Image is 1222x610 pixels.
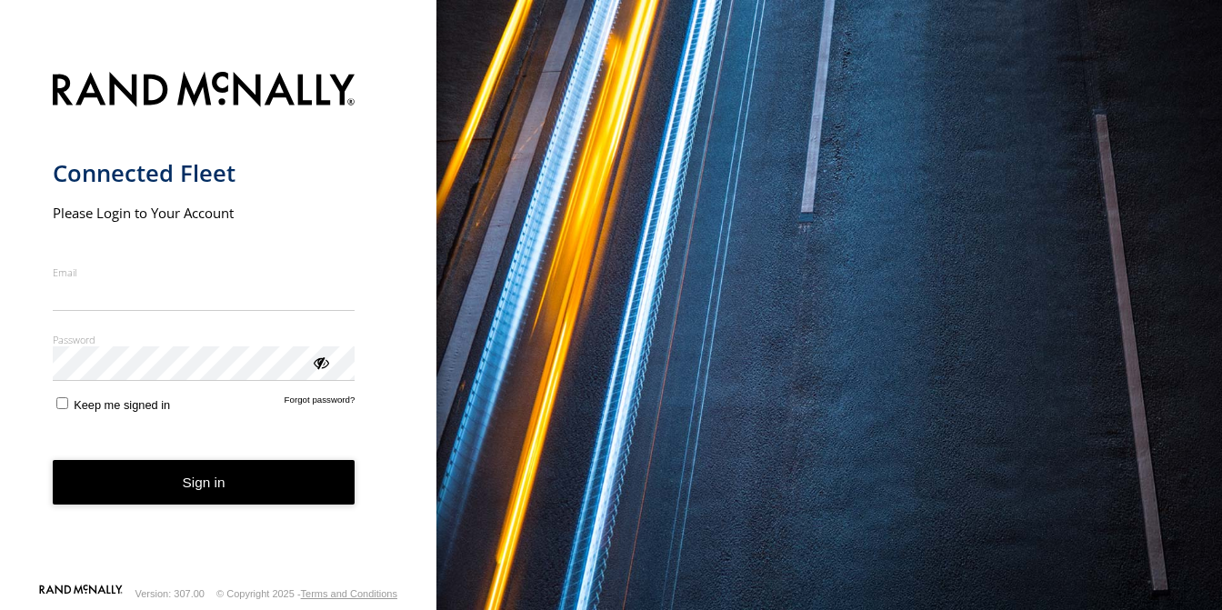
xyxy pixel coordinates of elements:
[53,204,356,222] h2: Please Login to Your Account
[53,460,356,505] button: Sign in
[53,333,356,346] label: Password
[53,68,356,115] img: Rand McNally
[56,397,68,409] input: Keep me signed in
[39,585,123,603] a: Visit our Website
[53,265,356,279] label: Email
[53,61,385,583] form: main
[74,398,170,412] span: Keep me signed in
[301,588,397,599] a: Terms and Conditions
[53,158,356,188] h1: Connected Fleet
[285,395,356,412] a: Forgot password?
[216,588,397,599] div: © Copyright 2025 -
[135,588,205,599] div: Version: 307.00
[311,353,329,371] div: ViewPassword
